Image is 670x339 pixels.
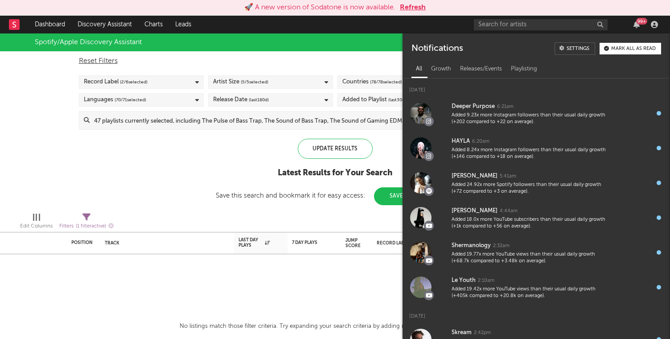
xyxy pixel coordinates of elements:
[474,19,608,30] input: Search for artists
[472,138,489,145] div: 6:20am
[403,96,670,131] a: Deeper Purpose6:21amAdded 9.23x more Instagram followers than their usual daily growth (+202 comp...
[474,330,491,336] div: 2:42pm
[213,95,269,105] div: Release Date
[76,224,106,229] span: ( 1 filter active)
[169,16,197,33] a: Leads
[452,112,608,126] div: Added 9.23x more Instagram followers than their usual daily growth (+202 compared to +22 on avera...
[636,18,647,25] div: 99 +
[452,182,608,195] div: Added 24.92x more Spotify followers than their usual daily growth (+72 compared to +3 on average).
[506,62,542,77] div: Playlisting
[59,221,114,232] div: Filters
[452,286,608,300] div: Added 19.42x more YouTube views than their usual daily growth (+405k compared to +20.8k on average).
[456,62,506,77] div: Releases/Events
[403,165,670,200] a: [PERSON_NAME]5:41amAdded 24.92x more Spotify followers than their usual daily growth (+72 compare...
[427,62,456,77] div: Growth
[452,240,491,251] div: Shermanology
[249,95,269,105] span: (last 180 d)
[497,103,514,110] div: 6:21am
[388,95,406,105] span: (last 30 d)
[71,16,138,33] a: Discovery Assistant
[403,305,670,322] div: [DATE]
[115,95,146,105] span: ( 70 / 71 selected)
[500,173,516,180] div: 5:41am
[377,240,430,246] div: Record Label
[452,251,608,265] div: Added 19.77x more YouTube views than their usual daily growth (+68.7k compared to +3.48k on avera...
[180,321,490,332] div: No listings match those filter criteria. Try expanding your search criteria by adding more playli...
[452,171,497,182] div: [PERSON_NAME]
[600,43,661,54] button: Mark all as read
[292,240,323,245] div: 7 Day Plays
[20,210,53,236] div: Edit Columns
[90,112,591,129] input: 47 playlists currently selected, including The Pulse of Bass Trap, The Sound of Bass Trap, The So...
[374,187,454,205] button: Save This Search
[79,56,592,66] div: Reset Filters
[478,277,494,284] div: 2:10am
[20,221,53,232] div: Edit Columns
[555,42,595,55] a: Settings
[403,235,670,270] a: Shermanology2:32amAdded 19.77x more YouTube views than their usual daily growth (+68.7k compared ...
[452,136,470,147] div: HAYLA
[29,16,71,33] a: Dashboard
[403,79,670,96] div: [DATE]
[84,77,148,87] div: Record Label
[238,237,270,248] div: Last Day Plays
[403,270,670,305] a: Le Youth2:10amAdded 19.42x more YouTube views than their usual daily growth (+405k compared to +2...
[244,2,395,13] div: 🚀 A new version of Sodatone is now available.
[403,200,670,235] a: [PERSON_NAME]4:44amAdded 18.0x more YouTube subscribers than their usual daily growth (+1k compar...
[342,95,406,105] div: Added to Playlist
[216,192,454,199] div: Save this search and bookmark it for easy access:
[411,62,427,77] div: All
[342,77,402,87] div: Countries
[411,42,463,55] div: Notifications
[216,168,454,178] div: Latest Results for Your Search
[59,210,114,236] div: Filters(1 filter active)
[400,2,426,13] button: Refresh
[452,147,608,161] div: Added 8.24x more Instagram followers than their usual daily growth (+146 compared to +18 on avera...
[120,77,148,87] span: ( 2 / 6 selected)
[138,16,169,33] a: Charts
[213,77,268,87] div: Artist Size
[452,275,476,286] div: Le Youth
[567,46,589,51] div: Settings
[84,95,146,105] div: Languages
[35,37,142,48] div: Spotify/Apple Discovery Assistant
[452,101,495,112] div: Deeper Purpose
[500,208,518,215] div: 4:44am
[241,77,268,87] span: ( 5 / 5 selected)
[298,139,373,159] div: Update Results
[633,21,640,28] button: 99+
[403,131,670,165] a: HAYLA6:20amAdded 8.24x more Instagram followers than their usual daily growth (+146 compared to +...
[345,238,361,248] div: Jump Score
[493,243,510,249] div: 2:32am
[611,46,656,51] div: Mark all as read
[71,240,93,245] div: Position
[370,77,402,87] span: ( 78 / 78 selected)
[452,216,608,230] div: Added 18.0x more YouTube subscribers than their usual daily growth (+1k compared to +56 on average).
[452,327,472,338] div: Skream
[452,206,497,216] div: [PERSON_NAME]
[105,240,225,246] div: Track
